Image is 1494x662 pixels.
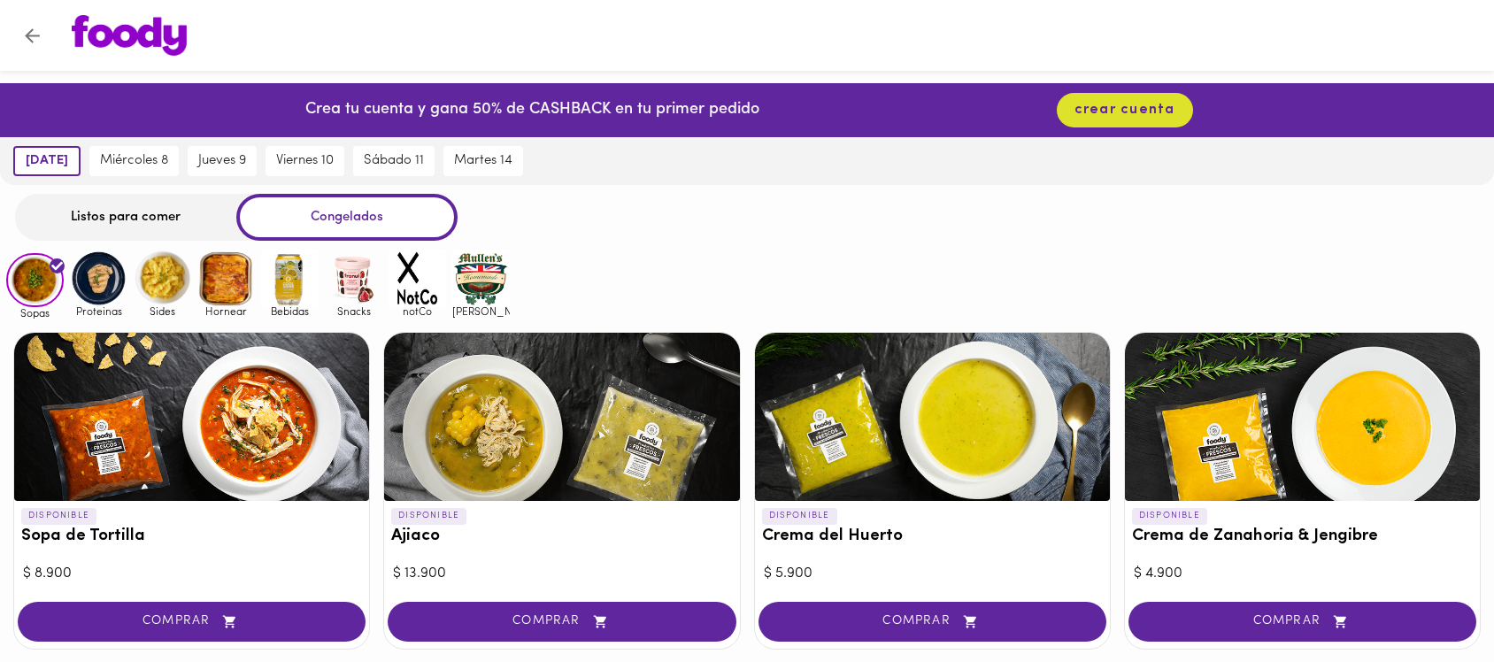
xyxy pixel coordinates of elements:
[15,194,236,241] div: Listos para comer
[6,253,64,308] img: Sopas
[70,250,127,307] img: Proteinas
[100,153,168,169] span: miércoles 8
[393,564,730,584] div: $ 13.900
[410,614,713,629] span: COMPRAR
[454,153,512,169] span: martes 14
[1125,333,1480,501] div: Crema de Zanahoria & Jengibre
[266,146,344,176] button: viernes 10
[1132,508,1207,524] p: DISPONIBLE
[325,305,382,317] span: Snacks
[40,614,343,629] span: COMPRAR
[391,527,732,546] h3: Ajiaco
[188,146,257,176] button: jueves 9
[1074,102,1175,119] span: crear cuenta
[197,250,255,307] img: Hornear
[197,305,255,317] span: Hornear
[236,194,458,241] div: Congelados
[762,508,837,524] p: DISPONIBLE
[384,333,739,501] div: Ajiaco
[1134,564,1471,584] div: $ 4.900
[388,602,735,642] button: COMPRAR
[21,527,362,546] h3: Sopa de Tortilla
[11,14,54,58] button: Volver
[764,564,1101,584] div: $ 5.900
[443,146,523,176] button: martes 14
[26,153,68,169] span: [DATE]
[14,333,369,501] div: Sopa de Tortilla
[13,146,81,176] button: [DATE]
[1128,602,1476,642] button: COMPRAR
[389,250,446,307] img: notCo
[1151,614,1454,629] span: COMPRAR
[1057,93,1193,127] button: crear cuenta
[134,305,191,317] span: Sides
[452,250,510,307] img: mullens
[762,527,1103,546] h3: Crema del Huerto
[755,333,1110,501] div: Crema del Huerto
[261,250,319,307] img: Bebidas
[1391,559,1476,644] iframe: Messagebird Livechat Widget
[452,305,510,317] span: [PERSON_NAME]
[389,305,446,317] span: notCo
[759,602,1106,642] button: COMPRAR
[6,307,64,319] span: Sopas
[1132,527,1473,546] h3: Crema de Zanahoria & Jengibre
[23,564,360,584] div: $ 8.900
[198,153,246,169] span: jueves 9
[305,99,759,122] p: Crea tu cuenta y gana 50% de CASHBACK en tu primer pedido
[70,305,127,317] span: Proteinas
[134,250,191,307] img: Sides
[21,508,96,524] p: DISPONIBLE
[353,146,435,176] button: sábado 11
[391,508,466,524] p: DISPONIBLE
[18,602,366,642] button: COMPRAR
[89,146,179,176] button: miércoles 8
[72,15,187,56] img: logo.png
[364,153,424,169] span: sábado 11
[325,250,382,307] img: Snacks
[276,153,334,169] span: viernes 10
[781,614,1084,629] span: COMPRAR
[261,305,319,317] span: Bebidas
